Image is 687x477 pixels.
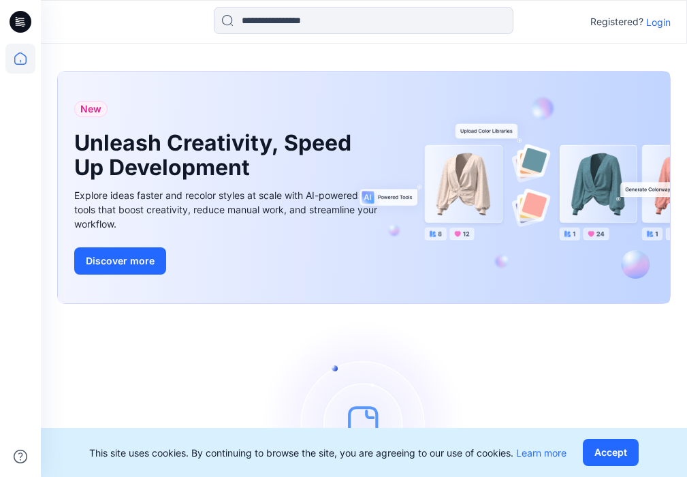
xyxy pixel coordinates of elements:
[74,247,381,275] a: Discover more
[590,14,643,30] p: Registered?
[74,188,381,231] div: Explore ideas faster and recolor styles at scale with AI-powered tools that boost creativity, red...
[74,247,166,275] button: Discover more
[583,439,639,466] button: Accept
[646,15,671,29] p: Login
[80,101,101,117] span: New
[516,447,566,459] a: Learn more
[74,131,360,180] h1: Unleash Creativity, Speed Up Development
[89,446,566,460] p: This site uses cookies. By continuing to browse the site, you are agreeing to our use of cookies.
